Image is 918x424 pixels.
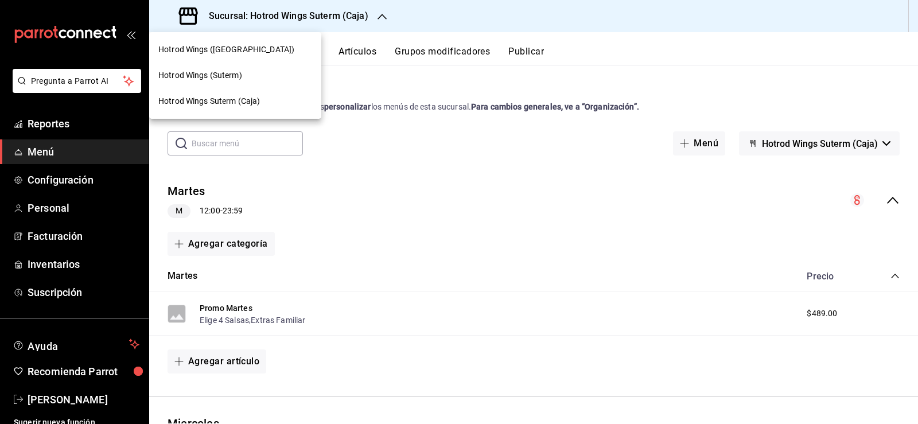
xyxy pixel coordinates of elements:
span: Hotrod Wings Suterm (Caja) [158,95,260,107]
div: Hotrod Wings (Suterm) [149,63,321,88]
div: Hotrod Wings ([GEOGRAPHIC_DATA]) [149,37,321,63]
span: Hotrod Wings (Suterm) [158,69,242,81]
div: Hotrod Wings Suterm (Caja) [149,88,321,114]
span: Hotrod Wings ([GEOGRAPHIC_DATA]) [158,44,294,56]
